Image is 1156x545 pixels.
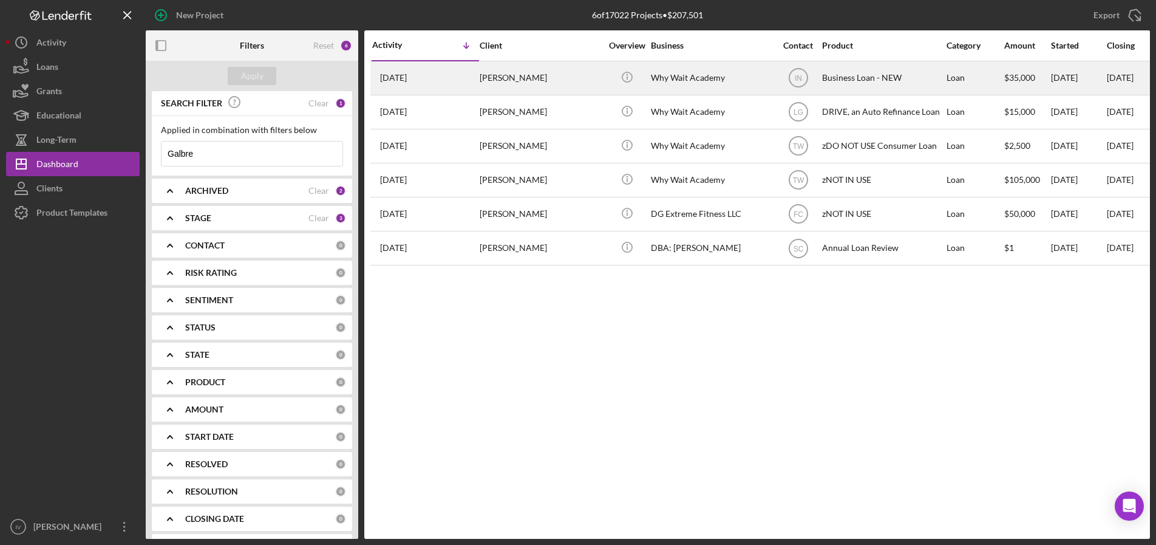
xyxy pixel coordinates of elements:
a: Clients [6,176,140,201]
div: Amount [1004,41,1050,50]
div: Activity [36,30,66,58]
div: 0 [335,404,346,415]
div: Open Intercom Messenger [1115,492,1144,521]
b: RESOLUTION [185,487,238,496]
button: Loans [6,55,140,79]
button: IV[PERSON_NAME] [6,515,140,539]
b: STATE [185,350,209,360]
div: 3 [335,213,346,224]
a: Educational [6,103,140,128]
time: [DATE] [1107,72,1134,83]
time: [DATE] [1107,106,1134,117]
div: [PERSON_NAME] [480,96,601,128]
div: Clients [36,176,63,204]
b: Filters [240,41,264,50]
div: DG Extreme Fitness LLC [651,198,772,230]
div: [DATE] [1051,96,1106,128]
b: STAGE [185,213,211,223]
b: START DATE [185,432,234,442]
div: 6 [340,39,352,52]
b: PRODUCT [185,377,225,387]
div: 1 [335,98,346,109]
div: Business Loan - NEW [822,62,943,94]
div: Dashboard [36,152,78,179]
div: Loan [947,130,1003,162]
text: TW [792,176,804,185]
div: Product Templates [36,201,107,228]
div: Grants [36,79,62,106]
div: Product [822,41,943,50]
time: 2022-07-18 16:05 [380,175,407,185]
div: Apply [241,67,263,85]
time: 2021-11-17 01:27 [380,243,407,253]
div: Loan [947,198,1003,230]
div: [PERSON_NAME] [480,130,601,162]
div: [PERSON_NAME] [480,62,601,94]
text: FC [794,210,803,219]
div: 0 [335,431,346,442]
a: Activity [6,30,140,55]
div: 0 [335,267,346,278]
div: [DATE] [1051,198,1106,230]
div: 6 of 17022 Projects • $207,501 [592,10,703,20]
div: 0 [335,322,346,333]
div: [PERSON_NAME] [480,198,601,230]
text: LG [793,108,803,117]
div: Export [1093,3,1120,27]
b: ARCHIVED [185,186,228,196]
div: $35,000 [1004,62,1050,94]
div: $15,000 [1004,96,1050,128]
div: Contact [775,41,821,50]
div: DBA: [PERSON_NAME] [651,232,772,264]
div: Loan [947,232,1003,264]
time: [DATE] [1107,174,1134,185]
text: IN [795,74,802,83]
div: zDO NOT USE Consumer Loan [822,130,943,162]
div: 0 [335,349,346,360]
div: Annual Loan Review [822,232,943,264]
div: 0 [335,377,346,388]
div: 0 [335,295,346,306]
button: New Project [146,3,236,27]
b: SEARCH FILTER [161,98,222,108]
div: 0 [335,459,346,470]
div: Clear [308,213,329,223]
div: [DATE] [1051,130,1106,162]
div: 0 [335,513,346,524]
div: zNOT IN USE [822,198,943,230]
div: Why Wait Academy [651,130,772,162]
b: CLOSING DATE [185,514,244,524]
div: [PERSON_NAME] [30,515,109,542]
div: Why Wait Academy [651,62,772,94]
div: New Project [176,3,223,27]
div: $1 [1004,232,1050,264]
div: Business [651,41,772,50]
div: Why Wait Academy [651,164,772,196]
div: Loan [947,62,1003,94]
b: CONTACT [185,241,225,250]
time: [DATE] [1107,208,1134,219]
button: Dashboard [6,152,140,176]
a: Long-Term [6,128,140,152]
button: Export [1081,3,1150,27]
time: 2025-08-07 23:12 [380,73,407,83]
button: Grants [6,79,140,103]
div: $105,000 [1004,164,1050,196]
div: zNOT IN USE [822,164,943,196]
text: IV [15,524,21,530]
div: Loan [947,164,1003,196]
text: SC [793,244,803,253]
time: [DATE] [1107,140,1134,151]
b: AMOUNT [185,405,223,414]
button: Product Templates [6,201,140,225]
div: Clear [308,98,329,108]
div: Loans [36,55,58,82]
div: [DATE] [1051,164,1106,196]
div: Activity [372,40,426,50]
time: 2025-08-06 15:54 [380,107,407,117]
div: Loan [947,96,1003,128]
